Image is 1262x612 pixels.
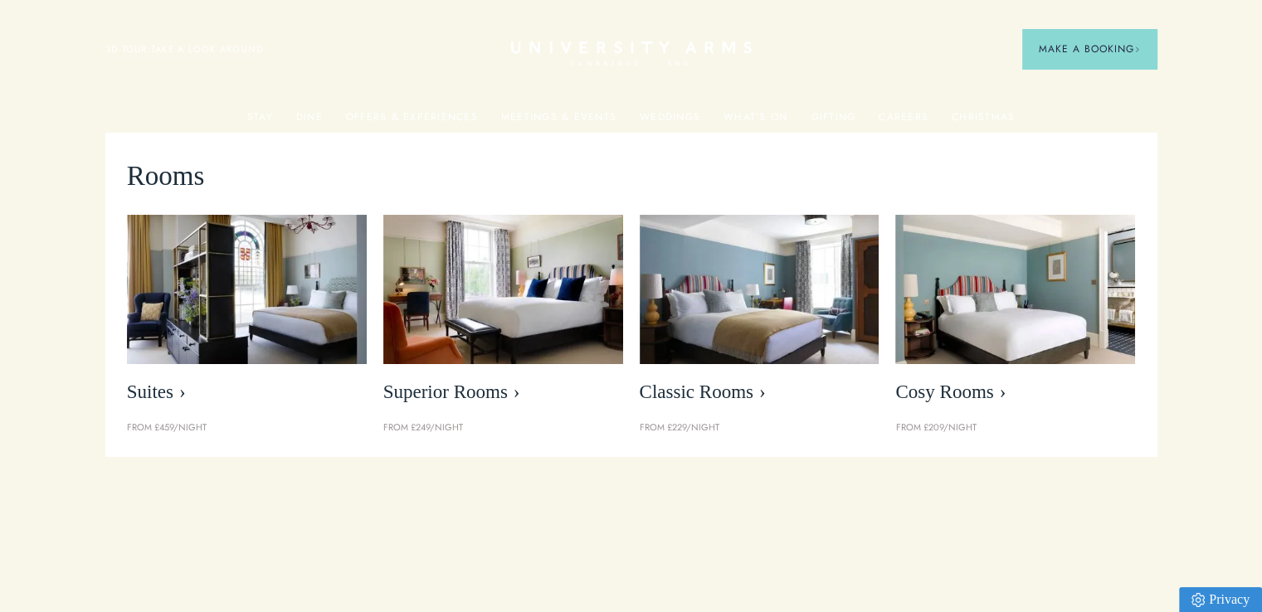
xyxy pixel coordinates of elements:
span: Make a Booking [1039,41,1140,56]
img: image-7eccef6fe4fe90343db89eb79f703814c40db8b4-400x250-jpg [640,215,880,365]
span: Cosy Rooms [895,381,1135,404]
a: Christmas [952,111,1015,133]
a: image-21e87f5add22128270780cf7737b92e839d7d65d-400x250-jpg Suites [127,215,367,412]
button: Make a BookingArrow icon [1022,29,1157,69]
span: Suites [127,381,367,404]
a: Privacy [1179,587,1262,612]
a: image-5bdf0f703dacc765be5ca7f9d527278f30b65e65-400x250-jpg Superior Rooms [383,215,623,412]
img: image-5bdf0f703dacc765be5ca7f9d527278f30b65e65-400x250-jpg [383,215,623,365]
a: Dine [296,111,323,133]
a: image-0c4e569bfe2498b75de12d7d88bf10a1f5f839d4-400x250-jpg Cosy Rooms [895,215,1135,412]
a: image-7eccef6fe4fe90343db89eb79f703814c40db8b4-400x250-jpg Classic Rooms [640,215,880,412]
img: image-21e87f5add22128270780cf7737b92e839d7d65d-400x250-jpg [127,215,367,365]
p: From £459/night [127,420,367,435]
img: Privacy [1191,593,1205,607]
p: From £229/night [640,420,880,435]
a: Weddings [640,111,700,133]
span: Rooms [127,154,205,198]
a: Gifting [811,111,855,133]
img: Arrow icon [1134,46,1140,52]
a: Meetings & Events [501,111,616,133]
p: From £249/night [383,420,623,435]
a: 3D TOUR:TAKE A LOOK AROUND [105,42,264,57]
p: From £209/night [895,420,1135,435]
img: image-0c4e569bfe2498b75de12d7d88bf10a1f5f839d4-400x250-jpg [895,215,1135,365]
a: Careers [879,111,928,133]
a: Offers & Experiences [346,111,478,133]
a: Home [511,41,752,67]
span: Classic Rooms [640,381,880,404]
span: Superior Rooms [383,381,623,404]
a: Stay [247,111,273,133]
a: What's On [724,111,787,133]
